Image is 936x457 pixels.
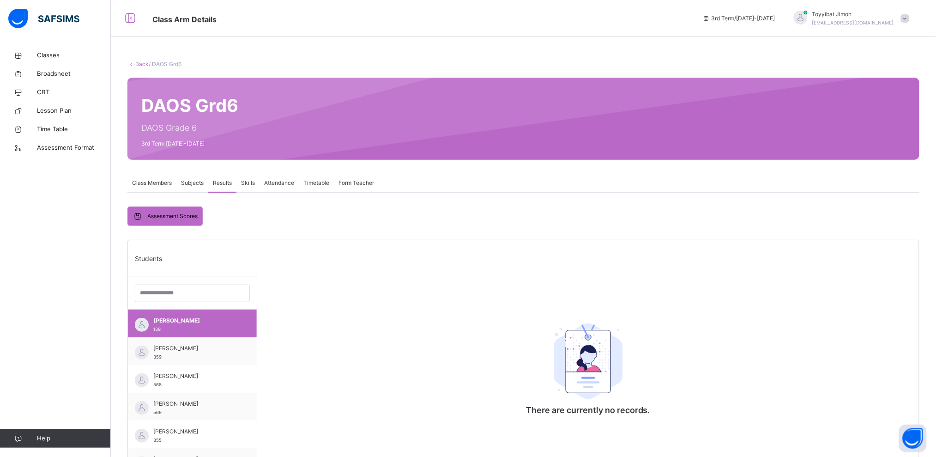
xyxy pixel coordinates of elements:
span: / DAOS Grd6 [149,61,181,67]
span: session/term information [702,14,775,23]
span: Toyyibat Jimoh [812,10,894,18]
div: There are currently no records. [526,304,650,323]
span: Class Members [132,179,172,187]
span: [EMAIL_ADDRESS][DOMAIN_NAME] [812,20,894,25]
span: Classes [37,51,111,60]
a: Back [135,61,149,67]
span: [PERSON_NAME] [153,427,236,436]
span: CBT [37,88,111,97]
span: 355 [153,438,162,443]
span: Help [37,434,110,443]
img: safsims [8,9,79,28]
span: 569 [153,410,162,415]
span: Skills [241,179,255,187]
span: Broadsheet [37,69,111,79]
span: Timetable [303,179,329,187]
span: 568 [153,382,162,387]
span: Form Teacher [338,179,374,187]
span: Results [213,179,232,187]
span: Subjects [181,179,204,187]
img: default.svg [135,373,149,387]
span: [PERSON_NAME] [153,317,236,325]
img: default.svg [135,318,149,332]
span: [PERSON_NAME] [153,400,236,408]
img: default.svg [135,429,149,443]
img: default.svg [135,401,149,415]
span: Class Arm Details [152,15,217,24]
span: Assessment Scores [147,212,198,220]
span: [PERSON_NAME] [153,344,236,353]
span: [PERSON_NAME] [153,372,236,380]
span: Lesson Plan [37,106,111,116]
div: ToyyibatJimoh [785,10,914,27]
span: Students [135,254,162,263]
img: student.207b5acb3037b72b59086e8b1a17b1d0.svg [554,323,623,399]
span: 359 [153,354,162,360]
p: There are currently no records. [526,404,650,416]
button: Open asap [899,425,927,452]
span: Attendance [264,179,294,187]
span: 139 [153,327,161,332]
span: Time Table [37,125,111,134]
img: default.svg [135,346,149,360]
span: Assessment Format [37,143,111,152]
